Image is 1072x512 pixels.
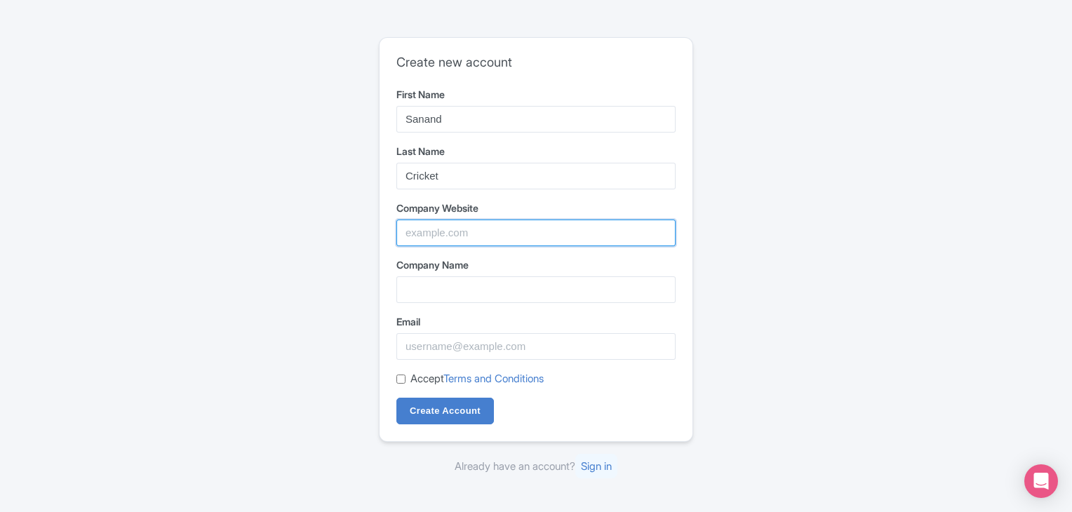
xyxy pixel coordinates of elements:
[396,333,676,360] input: username@example.com
[396,87,676,102] label: First Name
[396,201,676,215] label: Company Website
[379,459,693,475] div: Already have an account?
[1024,464,1058,498] div: Open Intercom Messenger
[396,220,676,246] input: example.com
[396,144,676,159] label: Last Name
[410,371,544,387] label: Accept
[396,55,676,70] h2: Create new account
[396,314,676,329] label: Email
[396,398,494,424] input: Create Account
[396,257,676,272] label: Company Name
[575,454,617,478] a: Sign in
[443,372,544,385] a: Terms and Conditions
